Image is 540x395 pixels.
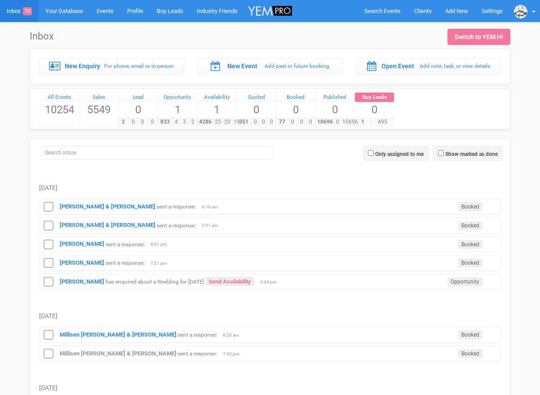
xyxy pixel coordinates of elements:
[355,93,394,102] a: Buy Leads
[60,331,177,338] a: Millisen [PERSON_NAME] & [PERSON_NAME]
[172,118,181,126] span: 4
[157,222,196,228] small: sent a response:
[60,240,104,247] strong: [PERSON_NAME]
[375,150,424,158] label: Only assigned to me
[316,102,355,117] span: 0
[227,62,257,71] label: New Event
[106,279,204,285] small: has enquired about a Wedding for [DATE]
[106,241,145,247] small: sent a response:
[157,204,196,210] small: sent a response:
[106,260,145,266] small: sent a response:
[414,8,432,14] span: Clients
[445,150,498,158] label: Show marked as done
[150,241,173,248] span: 8:01 pm
[458,221,482,230] span: Booked
[381,62,414,71] label: Open Event
[276,102,315,117] span: 0
[198,93,237,102] a: Availability
[458,202,482,211] span: Booked
[40,93,79,102] div: All Events
[150,260,173,266] span: 7:51 pm
[39,58,184,74] a: New Enquiry For phone, email or in-person
[355,102,394,117] span: 0
[39,185,501,191] h5: [DATE]
[341,118,360,126] span: 10696
[119,93,158,102] div: Lead
[39,313,501,320] h5: [DATE]
[180,118,189,126] span: 3
[40,146,273,160] input: Search Inbox
[118,118,128,126] span: 2
[39,385,501,391] h5: [DATE]
[447,277,482,286] span: Opportunity
[128,118,138,126] span: 0
[237,102,276,117] span: 0
[316,93,355,102] a: Published
[306,118,315,126] span: 0
[40,102,79,117] span: 10254
[30,31,64,42] h1: Inbox
[276,93,315,102] a: Booked
[213,118,223,126] span: 25
[198,58,343,74] a: New Event Add past or future booking
[158,102,197,117] span: 1
[371,118,394,126] span: 495
[119,102,158,117] span: 0
[158,93,197,102] a: Opportunity
[445,8,468,14] span: Add New
[276,118,288,126] span: 77
[197,118,213,126] span: 4286
[198,102,237,117] span: 1
[458,258,482,267] span: Booked
[104,63,174,69] small: For phone, email or in-person
[315,118,335,126] span: 10696
[288,118,297,126] span: 0
[265,63,329,69] small: Add past or future booking
[267,118,276,126] span: 0
[447,29,510,45] a: Switch to YEM Hi
[223,351,245,357] span: 7:43 pm
[178,351,217,357] small: sent a response:
[458,349,482,358] span: Booked
[297,118,306,126] span: 0
[158,118,173,126] span: 833
[354,118,371,126] span: 1
[60,203,155,210] a: [PERSON_NAME] & [PERSON_NAME]
[60,350,177,357] a: Millisen [PERSON_NAME] & [PERSON_NAME]
[458,330,482,339] span: Booked
[455,32,503,41] div: Switch to YEM Hi
[259,118,268,126] span: 0
[147,118,158,126] span: 0
[205,277,254,286] a: Send Availability
[356,58,501,74] a: Open Event Add note, task, or view details
[514,5,527,18] img: data
[60,259,104,266] a: [PERSON_NAME]
[23,7,32,15] span: 10
[60,222,155,228] a: [PERSON_NAME] & [PERSON_NAME]
[420,63,490,69] small: Add note, task, or view details
[364,8,401,14] span: Search Events
[188,118,197,126] span: 2
[236,118,251,126] span: 351
[222,118,232,126] span: 20
[251,118,259,126] span: 0
[223,332,245,338] span: 8:28 am
[202,204,224,210] span: 6:19 am
[232,118,242,126] span: 19
[458,240,482,249] span: Booked
[202,222,224,229] span: 5:01 am
[65,62,100,71] label: New Enquiry
[334,118,341,126] span: 0
[80,93,119,102] a: Sales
